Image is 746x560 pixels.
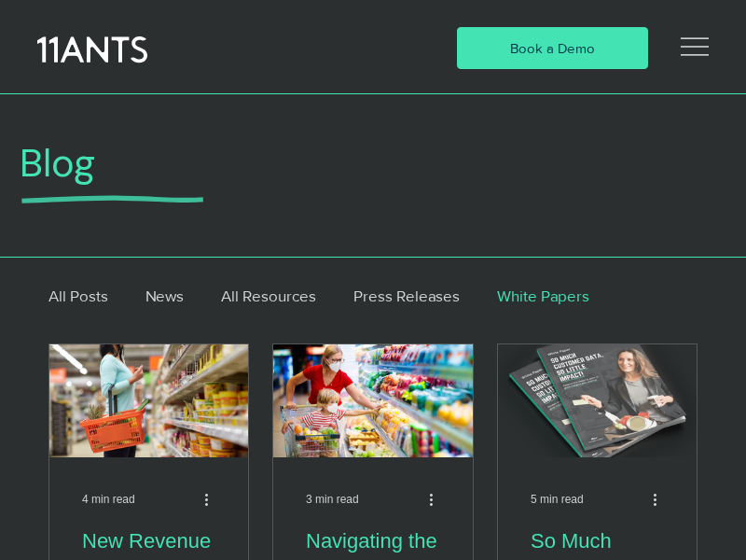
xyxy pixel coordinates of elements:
[46,258,695,332] nav: Blog
[306,493,359,506] span: 3 min read
[82,493,135,506] span: 4 min read
[221,285,316,307] a: All Resources
[145,285,184,307] a: News
[510,38,595,58] span: Book a Demo
[353,285,460,307] a: Press Releases
[497,285,589,307] a: White Papers
[426,488,449,511] button: More actions
[20,138,95,189] span: Blog
[498,344,698,457] img: So Much Customer Data, So Little Impact? Let’s Fix That
[681,33,709,61] svg: Open Site Navigation
[48,285,108,307] a: All Posts
[531,493,584,506] span: 5 min read
[650,488,672,511] button: More actions
[201,488,224,511] button: More actions
[273,344,475,457] img: Family shopping in supermarket
[49,344,250,457] img: Supermarket customer with basket
[457,27,648,69] a: Book a Demo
